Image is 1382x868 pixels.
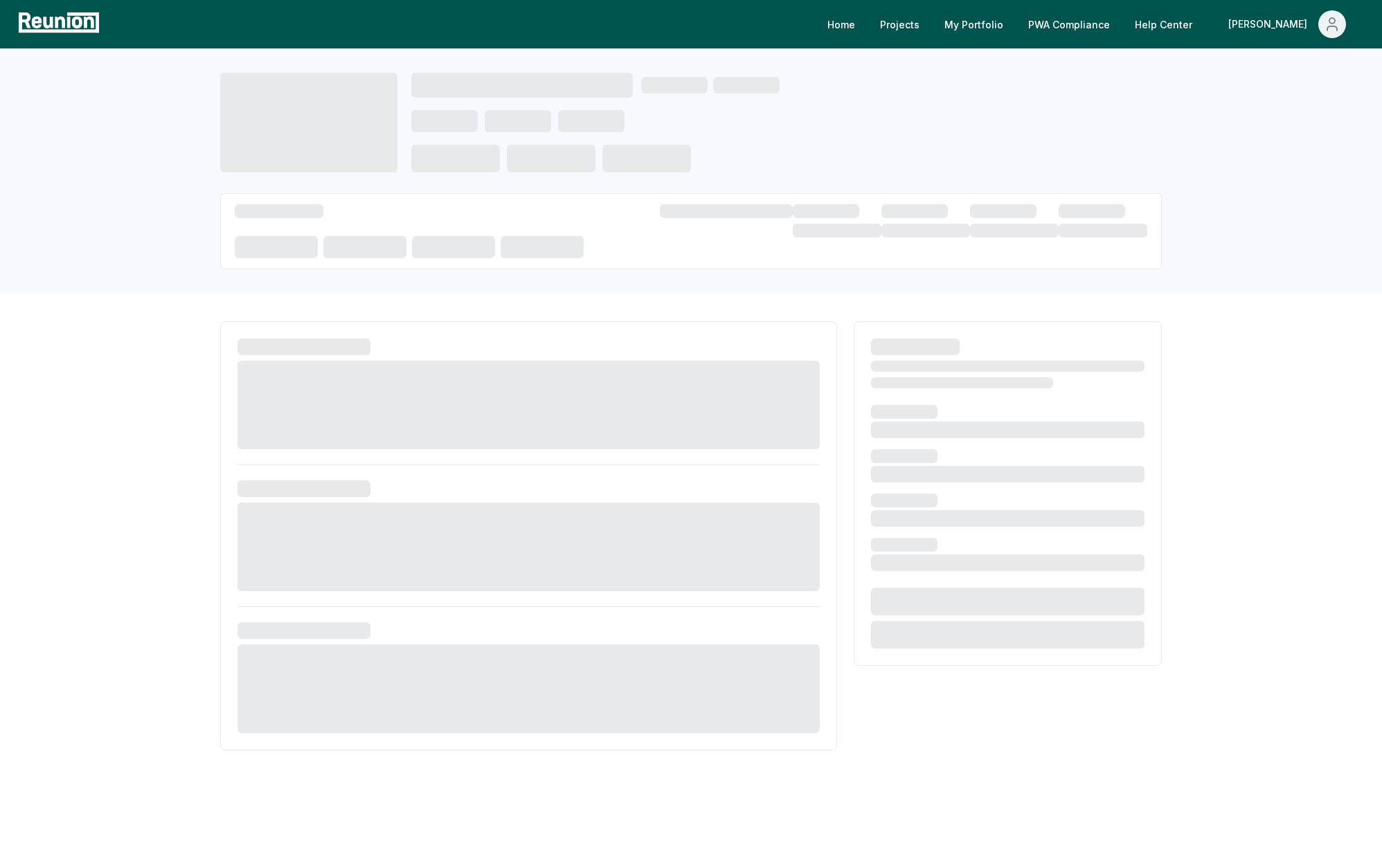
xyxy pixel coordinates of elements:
[816,10,866,38] a: Home
[1228,10,1313,38] div: [PERSON_NAME]
[933,10,1014,38] a: My Portfolio
[869,10,931,38] a: Projects
[1217,10,1357,38] button: [PERSON_NAME]
[1017,10,1121,38] a: PWA Compliance
[816,10,1368,38] nav: Main
[1124,10,1203,38] a: Help Center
